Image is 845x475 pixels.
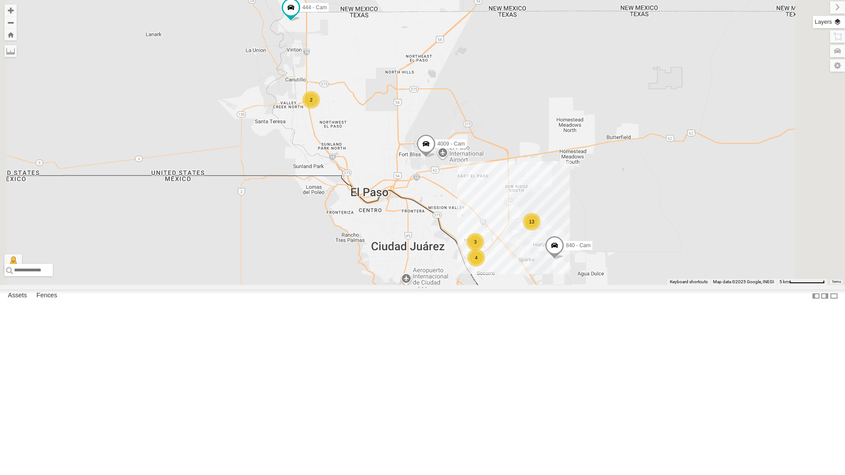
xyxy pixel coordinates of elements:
[4,45,17,57] label: Measure
[830,59,845,72] label: Map Settings
[812,289,820,302] label: Dock Summary Table to the Left
[32,290,62,302] label: Fences
[713,279,774,284] span: Map data ©2025 Google, INEGI
[779,279,789,284] span: 5 km
[830,289,838,302] label: Hide Summary Table
[566,242,591,248] span: 840 - Cam
[467,249,485,267] div: 4
[467,233,484,251] div: 3
[820,289,829,302] label: Dock Summary Table to the Right
[670,279,708,285] button: Keyboard shortcuts
[4,290,31,302] label: Assets
[4,29,17,40] button: Zoom Home
[302,4,327,11] span: 444 - Cam
[4,254,22,272] button: Drag Pegman onto the map to open Street View
[832,280,841,284] a: Terms
[777,279,827,285] button: Map Scale: 5 km per 77 pixels
[302,91,320,109] div: 2
[437,141,465,147] span: 4009 - Cam
[523,213,540,230] div: 13
[4,16,17,29] button: Zoom out
[4,4,17,16] button: Zoom in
